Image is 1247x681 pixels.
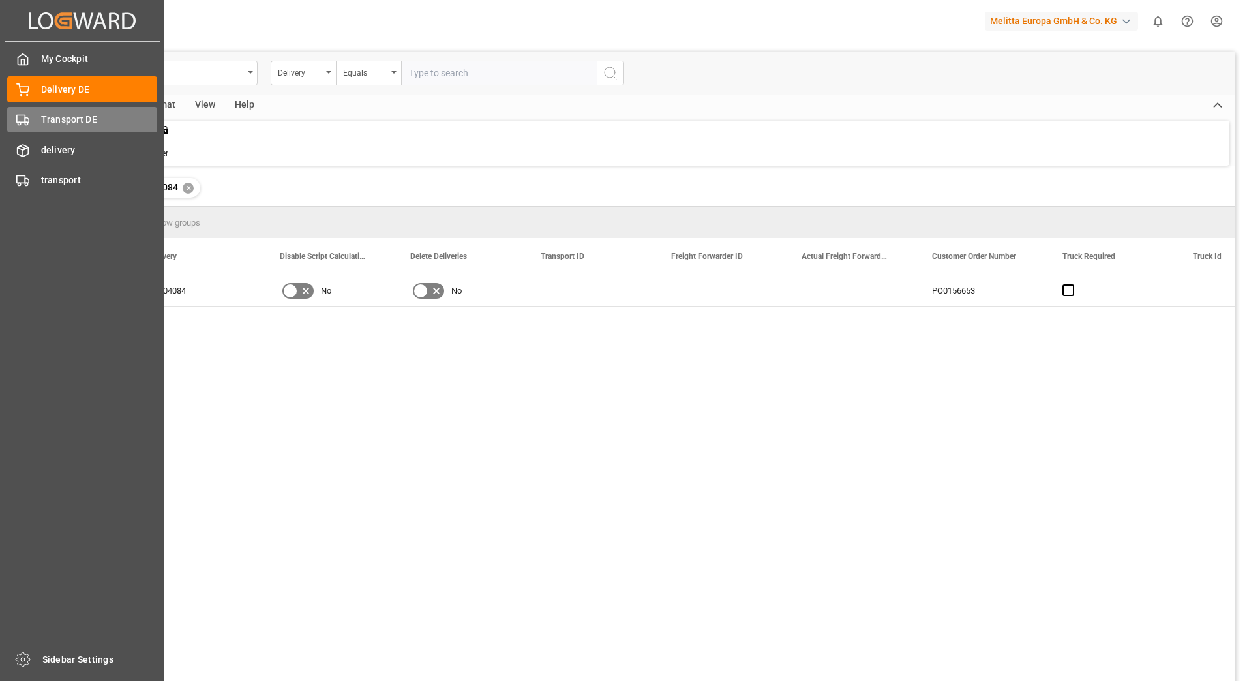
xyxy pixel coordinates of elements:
a: Transport DE [7,107,157,132]
button: show 0 new notifications [1143,7,1173,36]
a: transport [7,168,157,193]
span: Truck Required [1062,252,1115,261]
span: Transport ID [541,252,584,261]
span: Transport DE [41,113,158,127]
span: Sidebar Settings [42,653,159,667]
div: View [185,95,225,117]
span: Disable Script Calculations [280,252,367,261]
div: ✕ [183,183,194,194]
span: Truck Id [1193,252,1222,261]
span: My Cockpit [41,52,158,66]
span: transport [41,174,158,187]
div: 80004084 [134,275,264,306]
span: delivery [41,144,158,157]
span: Freight Forwarder ID [671,252,743,261]
span: Delete Deliveries [410,252,467,261]
div: Delivery [278,64,322,79]
div: Equals [343,64,387,79]
span: No [451,276,462,306]
a: Delivery DE [7,76,157,102]
input: Type to search [401,61,597,85]
span: Actual Freight Forwarder ID [802,252,889,261]
button: open menu [271,61,336,85]
a: My Cockpit [7,46,157,72]
button: Melitta Europa GmbH & Co. KG [985,8,1143,33]
div: Help [225,95,264,117]
span: No [321,276,331,306]
button: search button [597,61,624,85]
span: Customer Order Number [932,252,1016,261]
button: open menu [336,61,401,85]
div: Melitta Europa GmbH & Co. KG [985,12,1138,31]
span: Delivery DE [41,83,158,97]
div: PO0156653 [916,275,1047,306]
a: delivery [7,137,157,162]
button: Help Center [1173,7,1202,36]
